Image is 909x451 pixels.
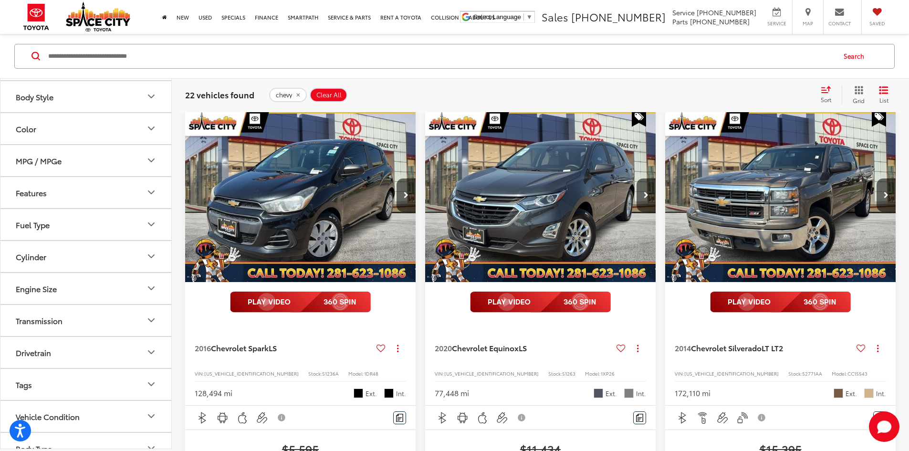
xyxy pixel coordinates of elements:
span: chevy [276,91,292,98]
button: Engine SizeEngine Size [0,273,172,304]
div: Tags [16,379,32,388]
button: Grid View [842,85,872,104]
a: 2020Chevrolet EquinoxLS [435,343,613,353]
div: Fuel Type [146,219,157,230]
span: Chevrolet Spark [211,342,269,353]
div: MPG / MPGe [16,156,62,165]
div: Drivetrain [16,347,51,357]
div: Engine Size [146,283,157,294]
button: Actions [869,340,886,357]
button: View Disclaimer [514,408,530,428]
button: TagsTags [0,368,172,399]
span: Gray [624,388,634,398]
span: Beige [864,388,874,398]
span: dropdown dots [637,345,638,352]
div: Transmission [146,315,157,326]
span: LS [519,342,527,353]
span: Stock: [548,370,562,377]
span: Ext. [846,389,857,398]
button: Actions [629,340,646,357]
button: Clear All [310,87,347,102]
span: VIN: [675,370,684,377]
span: Black [384,388,394,398]
span: Int. [876,389,886,398]
div: Color [146,123,157,134]
img: Bluetooth® [197,412,209,424]
span: 2016 [195,342,211,353]
span: Grid [853,96,865,104]
img: Aux Input [496,412,508,424]
img: full motion video [710,292,851,313]
span: Chevrolet Equinox [452,342,519,353]
span: Ext. [366,389,377,398]
span: S1263 [562,370,575,377]
div: Cylinder [146,251,157,262]
div: Fuel Type [16,220,50,229]
span: Select Language [473,13,521,21]
span: S1236A [322,370,339,377]
span: [PHONE_NUMBER] [697,8,756,17]
span: Brownstone Metallic [834,388,843,398]
div: MPG / MPGe [146,155,157,166]
span: [US_VEHICLE_IDENTIFICATION_NUMBER] [684,370,779,377]
div: Cylinder [16,252,46,261]
div: Vehicle Condition [16,411,80,420]
img: Space City Toyota [66,2,130,31]
div: 77,448 mi [435,388,469,399]
img: Keyless Entry [736,412,748,424]
img: Aux Input [717,412,729,424]
div: Transmission [16,315,63,325]
button: Body StyleBody Style [0,81,172,112]
span: Saved [867,20,888,27]
button: CylinderCylinder [0,241,172,272]
button: ColorColor [0,113,172,144]
div: Color [16,124,36,133]
span: Stock: [308,370,322,377]
span: 1XP26 [601,370,615,377]
div: Body Style [146,91,157,102]
span: ▼ [526,13,533,21]
div: Features [146,187,157,198]
span: Service [672,8,695,17]
a: 2020 Chevrolet Equinox LS2020 Chevrolet Equinox LS2020 Chevrolet Equinox LS2020 Chevrolet Equinox LS [425,109,657,282]
div: Features [16,188,47,197]
button: Comments [633,411,646,424]
span: 2014 [675,342,691,353]
img: Comments [636,414,644,422]
span: 2020 [435,342,452,353]
span: dropdown dots [877,345,878,352]
a: 2016Chevrolet SparkLS [195,343,373,353]
span: [PHONE_NUMBER] [571,9,666,24]
img: Aux Input [256,412,268,424]
button: View Disclaimer [754,408,770,428]
span: ​ [523,13,524,21]
span: Special [872,109,886,127]
button: Comments [393,411,406,424]
input: Search by Make, Model, or Keyword [47,44,835,67]
button: MPG / MPGeMPG / MPGe [0,145,172,176]
div: Vehicle Condition [146,410,157,422]
span: [US_VEHICLE_IDENTIFICATION_NUMBER] [204,370,299,377]
img: Android Auto [217,412,229,424]
img: Bluetooth® [437,412,449,424]
button: remove chevy [269,87,307,102]
button: DrivetrainDrivetrain [0,336,172,367]
div: 128,494 mi [195,388,232,399]
span: Nightfall Gray Metallic [594,388,603,398]
span: Stock: [788,370,802,377]
span: Parts [672,17,688,26]
span: Special [632,109,646,127]
span: CC15543 [847,370,867,377]
div: Tags [146,378,157,390]
span: Service [766,20,787,27]
span: Ext. [606,389,617,398]
img: 2020 Chevrolet Equinox LS [425,109,657,283]
img: Apple CarPlay [477,412,489,424]
span: LS [269,342,277,353]
span: Contact [828,20,851,27]
button: FeaturesFeatures [0,177,172,208]
span: List [879,95,888,104]
span: 52771AA [802,370,822,377]
svg: Start Chat [869,411,899,442]
button: Fuel TypeFuel Type [0,209,172,240]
